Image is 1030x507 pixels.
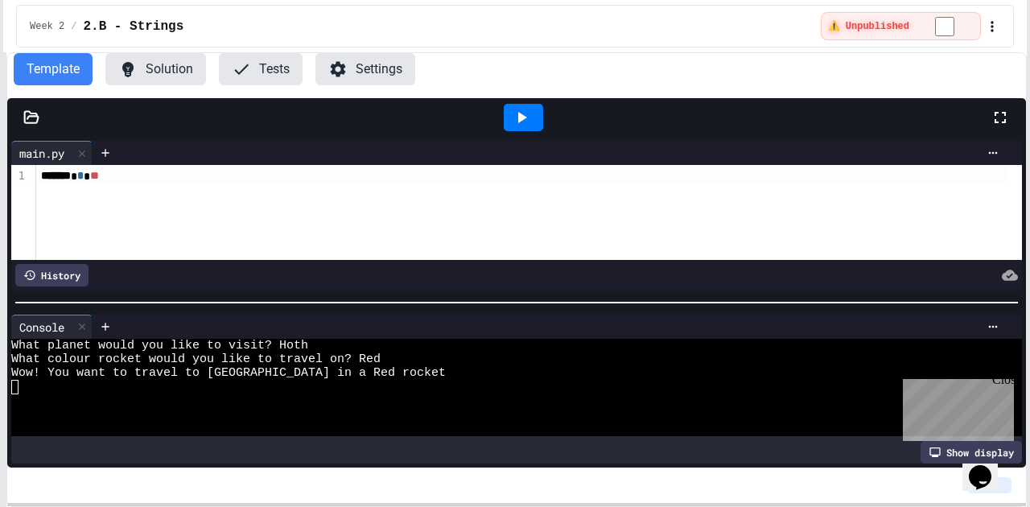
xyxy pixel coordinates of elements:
span: What colour rocket would you like to travel on? Red [11,352,381,366]
div: History [15,264,89,286]
div: 1 [11,168,27,184]
div: main.py [11,141,93,165]
span: What planet would you like to visit? Hoth [11,339,308,352]
span: Wow! You want to travel to [GEOGRAPHIC_DATA] in a Red rocket [11,366,446,380]
span: ⚠️ Unpublished [828,20,909,33]
button: Template [14,53,93,85]
button: Tests [219,53,303,85]
span: Week 2 [30,20,64,33]
span: / [71,20,76,33]
iframe: chat widget [896,373,1014,441]
div: Console [11,319,72,336]
div: ⚠️ Students cannot see this content! Click the toggle to publish it and make it visible to your c... [821,12,981,40]
button: Settings [315,53,415,85]
div: Chat with us now!Close [6,6,111,102]
div: Show display [921,441,1022,464]
div: Console [11,315,93,339]
iframe: chat widget [962,443,1014,491]
span: 2.B - Strings [83,17,183,36]
button: Solution [105,53,206,85]
div: main.py [11,145,72,162]
input: publish toggle [916,17,974,36]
